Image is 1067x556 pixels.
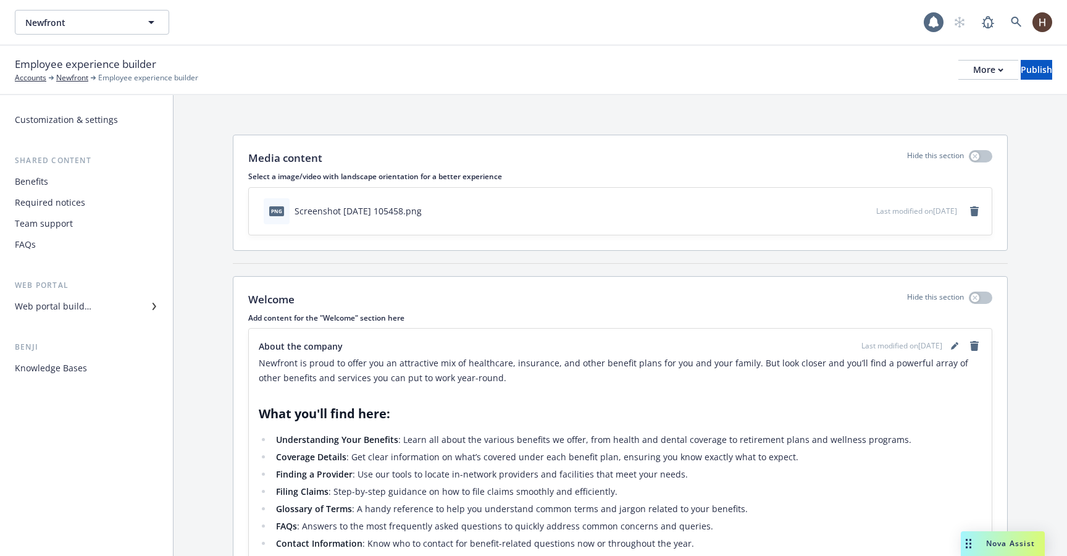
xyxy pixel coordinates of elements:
li: : Answers to the most frequently asked questions to quickly address common concerns and queries. [272,519,982,534]
div: Benji [10,341,163,353]
button: More [958,60,1018,80]
a: editPencil [947,339,962,353]
span: About the company [259,340,343,353]
p: Hide this section [907,150,964,166]
strong: FAQs [276,520,297,532]
strong: Filing Claims [276,486,328,497]
p: Add content for the "Welcome" section here [248,313,992,323]
p: Welcome [248,292,295,308]
a: Newfront [56,72,88,83]
div: Screenshot [DATE] 105458.png [295,204,422,217]
strong: Understanding Your Benefits [276,434,398,445]
a: Required notices [10,193,163,213]
strong: Finding a Provider [276,468,353,480]
span: Last modified on [DATE] [861,340,942,352]
a: remove [967,204,982,219]
span: png [269,206,284,216]
p: Select a image/video with landscape orientation for a better experience [248,171,992,182]
div: FAQs [15,235,36,255]
span: Employee experience builder [15,56,156,72]
span: Last modified on [DATE] [876,206,957,216]
div: Knowledge Bases [15,358,87,378]
strong: Glossary of Terms [276,503,352,515]
span: Newfront [25,16,132,29]
a: Accounts [15,72,46,83]
a: remove [967,339,982,353]
h2: What you'll find here: [259,405,982,423]
div: Benefits [15,172,48,192]
button: Nova Assist [961,531,1045,556]
p: Hide this section [907,292,964,308]
div: Team support [15,214,73,234]
a: Start snowing [947,10,972,35]
li: : Use our tools to locate in-network providers and facilities that meet your needs. [272,467,982,482]
span: Employee experience builder [98,72,198,83]
div: Customization & settings [15,110,118,130]
button: Publish [1021,60,1052,80]
strong: Coverage Details [276,451,346,463]
a: Benefits [10,172,163,192]
button: download file [840,204,850,217]
li: : A handy reference to help you understand common terms and jargon related to your benefits. [272,502,982,516]
a: Customization & settings [10,110,163,130]
p: Media content [248,150,322,166]
a: Knowledge Bases [10,358,163,378]
li: : Learn all about the various benefits we offer, from health and dental coverage to retirement pl... [272,432,982,447]
span: Nova Assist [986,538,1035,549]
div: Required notices [15,193,85,213]
div: Web portal [10,279,163,292]
a: Web portal builder [10,297,163,316]
li: : Get clear information on what’s covered under each benefit plan, ensuring you know exactly what... [272,450,982,465]
button: Newfront [15,10,169,35]
p: Newfront is proud to offer you an attractive mix of healthcare, insurance, and other benefit plan... [259,356,982,385]
li: : Step-by-step guidance on how to file claims smoothly and efficiently. [272,484,982,499]
strong: Contact Information [276,537,362,549]
div: Web portal builder [15,297,91,316]
a: Report a Bug [976,10,1000,35]
a: Team support [10,214,163,234]
a: Search [1004,10,1029,35]
a: FAQs [10,235,163,255]
li: : Know who to contact for benefit-related questions now or throughout the year. [272,536,982,551]
div: More [973,61,1003,79]
div: Shared content [10,154,163,167]
div: Publish [1021,61,1052,79]
img: photo [1032,12,1052,32]
div: Drag to move [961,531,976,556]
button: preview file [860,204,871,217]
